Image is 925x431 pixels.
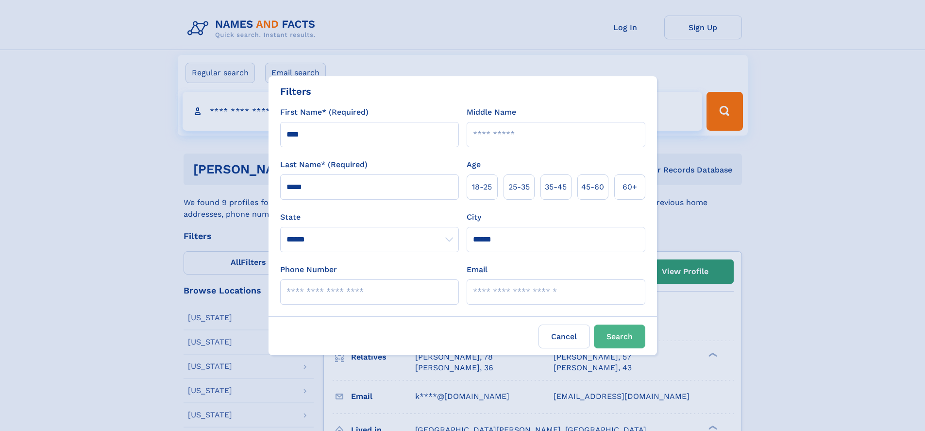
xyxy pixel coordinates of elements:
[467,264,488,276] label: Email
[280,159,368,171] label: Last Name* (Required)
[280,106,369,118] label: First Name* (Required)
[280,211,459,223] label: State
[467,211,481,223] label: City
[467,106,516,118] label: Middle Name
[467,159,481,171] label: Age
[508,181,530,193] span: 25‑35
[581,181,604,193] span: 45‑60
[594,325,645,348] button: Search
[472,181,492,193] span: 18‑25
[280,264,337,276] label: Phone Number
[538,325,590,348] label: Cancel
[622,181,637,193] span: 60+
[545,181,567,193] span: 35‑45
[280,84,311,99] div: Filters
